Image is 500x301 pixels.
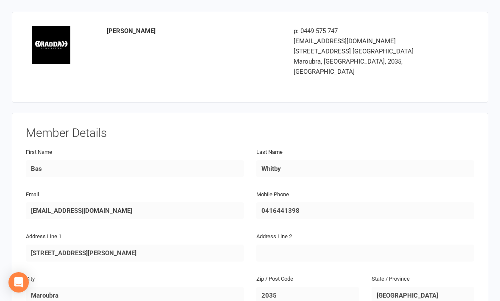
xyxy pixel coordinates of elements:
label: Mobile Phone [256,190,289,199]
label: First Name [26,148,52,157]
label: Email [26,190,39,199]
label: City [26,275,35,284]
img: 2dc49e64-6843-42bd-a256-7c0511c4caab.jpeg [32,26,70,64]
div: Open Intercom Messenger [8,272,29,293]
div: [STREET_ADDRESS] [GEOGRAPHIC_DATA] [294,46,431,56]
label: State / Province [372,275,410,284]
label: Address Line 1 [26,232,61,241]
label: Zip / Post Code [256,275,293,284]
div: p: 0449 575 747 [294,26,431,36]
div: Maroubra, [GEOGRAPHIC_DATA], 2035, [GEOGRAPHIC_DATA] [294,56,431,77]
div: [EMAIL_ADDRESS][DOMAIN_NAME] [294,36,431,46]
label: Address Line 2 [256,232,292,241]
h3: Member Details [26,127,474,140]
label: Last Name [256,148,283,157]
strong: [PERSON_NAME] [107,27,156,35]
